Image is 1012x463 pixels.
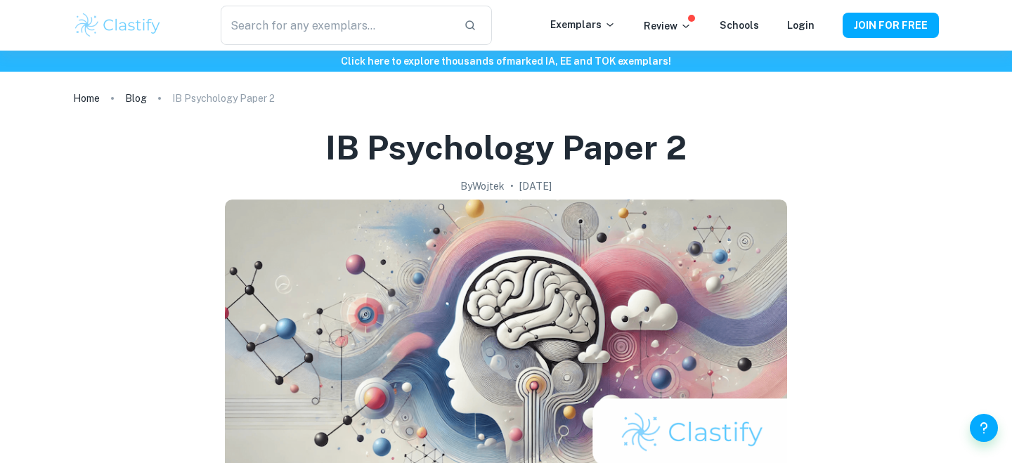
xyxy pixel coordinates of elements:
[172,91,275,106] p: IB Psychology Paper 2
[510,178,514,194] p: •
[460,178,505,194] h2: By Wojtek
[3,53,1009,69] h6: Click here to explore thousands of marked IA, EE and TOK exemplars !
[720,20,759,31] a: Schools
[73,89,100,108] a: Home
[519,178,552,194] h2: [DATE]
[550,17,616,32] p: Exemplars
[644,18,692,34] p: Review
[221,6,453,45] input: Search for any exemplars...
[325,125,687,170] h1: IB Psychology Paper 2
[787,20,815,31] a: Login
[125,89,147,108] a: Blog
[843,13,939,38] button: JOIN FOR FREE
[73,11,162,39] img: Clastify logo
[970,414,998,442] button: Help and Feedback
